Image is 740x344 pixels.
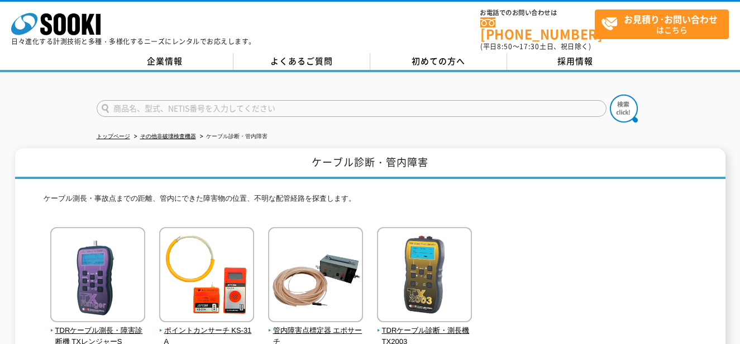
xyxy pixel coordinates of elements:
[44,193,697,210] p: ケーブル測長・事故点までの距離、管内にできた障害物の位置、不明な配管経路を探査します。
[140,133,196,139] a: その他非破壊検査機器
[595,10,729,39] a: お見積り･お問い合わせはこちら
[519,41,540,51] span: 17:30
[198,131,268,143] li: ケーブル診断・管内障害
[370,53,507,70] a: 初めての方へ
[97,100,607,117] input: 商品名、型式、NETIS番号を入力してください
[480,41,591,51] span: (平日 ～ 土日、祝日除く)
[377,227,472,325] img: TDRケーブル診断・測長機 TX2003
[480,17,595,40] a: [PHONE_NUMBER]
[15,148,725,179] h1: ケーブル診断・管内障害
[610,95,638,122] img: btn_search.png
[268,227,363,325] img: 管内障害点標定器 エポサーチ
[601,10,728,38] span: はこちら
[50,227,145,325] img: TDRケーブル測長・障害診断機 TXレンジャーS
[497,41,513,51] span: 8:50
[97,133,130,139] a: トップページ
[233,53,370,70] a: よくあるご質問
[624,12,718,26] strong: お見積り･お問い合わせ
[480,10,595,16] span: お電話でのお問い合わせは
[11,38,256,45] p: 日々進化する計測技術と多種・多様化するニーズにレンタルでお応えします。
[412,55,465,67] span: 初めての方へ
[507,53,644,70] a: 採用情報
[97,53,233,70] a: 企業情報
[159,227,254,325] img: ポイントカンサーチ KS-31A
